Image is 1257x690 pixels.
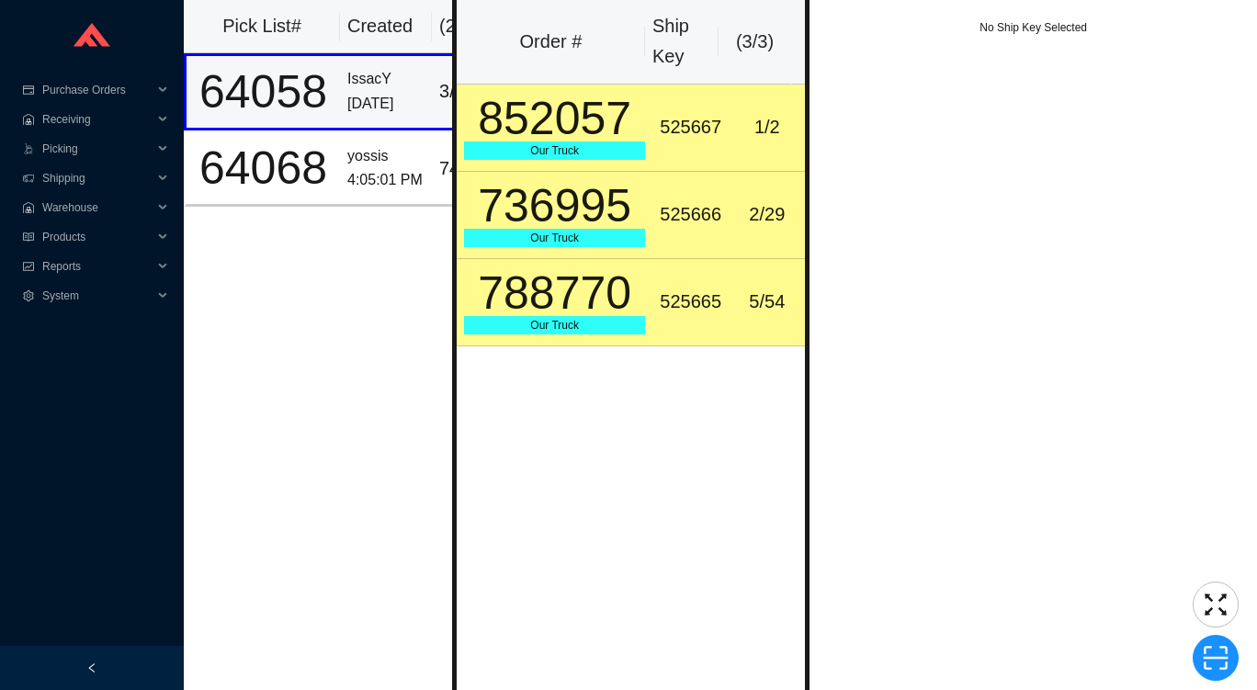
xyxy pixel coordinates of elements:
span: Picking [42,134,153,164]
div: 525665 [660,287,721,317]
div: 2 / 29 [736,199,798,230]
span: scan [1194,644,1238,672]
span: Receiving [42,105,153,134]
span: System [42,281,153,311]
div: Our Truck [464,316,645,334]
div: Our Truck [464,229,645,247]
div: No Ship Key Selected [810,18,1257,37]
div: 1 / 2 [736,112,798,142]
div: 64068 [194,145,333,191]
span: Reports [42,252,153,281]
div: Our Truck [464,141,645,160]
div: 64058 [194,69,333,115]
div: 5 / 54 [736,287,798,317]
span: left [86,662,97,673]
div: 3 / 11 [439,76,495,107]
div: IssacY [347,67,425,92]
div: 788770 [464,270,645,316]
span: Purchase Orders [42,75,153,105]
span: Shipping [42,164,153,193]
div: 74 / 74 [439,153,495,184]
div: yossis [347,144,425,169]
div: 736995 [464,183,645,229]
span: fullscreen [1194,591,1238,618]
div: 525666 [660,199,721,230]
div: 4:05:01 PM [347,168,425,193]
div: 852057 [464,96,645,141]
span: fund [22,261,35,272]
div: [DATE] [347,92,425,117]
div: 525667 [660,112,721,142]
span: credit-card [22,85,35,96]
div: ( 2 ) [439,11,498,41]
span: setting [22,290,35,301]
div: ( 3 / 3 ) [726,27,785,57]
button: fullscreen [1193,582,1239,628]
span: Warehouse [42,193,153,222]
span: read [22,232,35,243]
button: scan [1193,635,1239,681]
span: Products [42,222,153,252]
